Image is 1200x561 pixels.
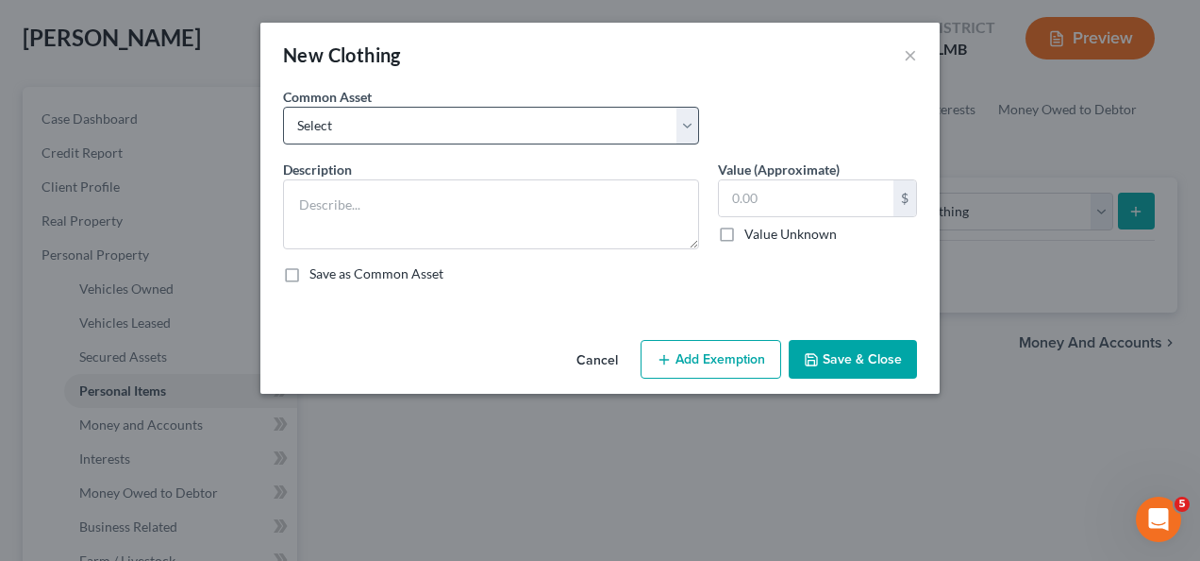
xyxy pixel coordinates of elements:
button: × [904,43,917,66]
label: Save as Common Asset [309,264,443,283]
label: Value (Approximate) [718,160,840,179]
span: Description [283,161,352,178]
div: $ [893,180,916,216]
input: 0.00 [719,180,893,216]
span: 5 [1175,497,1190,512]
label: Common Asset [283,87,372,107]
label: Value Unknown [744,225,837,244]
div: New Clothing [283,42,401,68]
iframe: Intercom live chat [1136,497,1181,542]
button: Add Exemption [641,340,781,380]
button: Save & Close [789,340,917,380]
button: Cancel [561,342,633,380]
